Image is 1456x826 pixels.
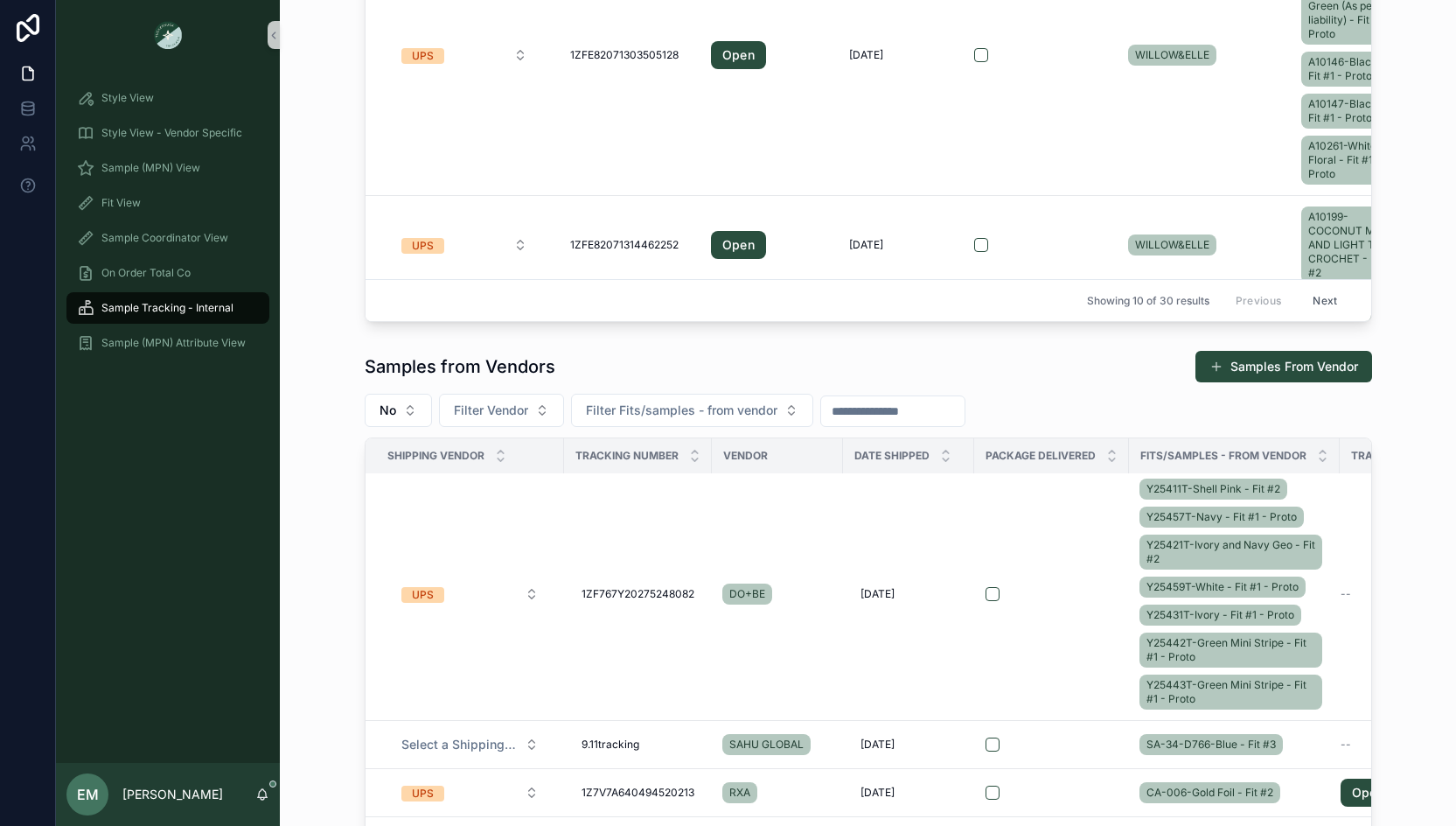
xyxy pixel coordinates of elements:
a: SAHU GLOBAL [722,731,832,759]
a: Fit View [66,187,269,219]
a: Y25411T-Shell Pink - Fit #2Y25457T-Navy - Fit #1 - ProtoY25421T-Ivory and Navy Geo - Fit #2Y25459... [1139,475,1329,713]
a: Y25411T-Shell Pink - Fit #2 [1139,479,1287,500]
a: A10199-COCONUT MILK AND LIGHT TAN CROCHET - Fit #2 [1301,203,1411,287]
span: [DATE] [860,587,895,601]
span: Sample (MPN) View [101,161,200,175]
span: Y25457T-Navy - Fit #1 - Proto [1146,510,1297,524]
span: Sample (MPN) Attribute View [101,336,246,350]
span: A10146-Black - Fit #1 - Proto [1308,55,1397,83]
a: A10146-Black - Fit #1 - Proto [1301,52,1404,87]
a: A10261-White Floral - Fit #1 - Proto [1301,136,1404,185]
span: A10261-White Floral - Fit #1 - Proto [1308,139,1397,181]
span: Y25442T-Green Mini Stripe - Fit #1 - Proto [1146,636,1315,664]
a: WILLOW&ELLE [1128,234,1216,255]
div: scrollable content [56,70,280,381]
span: A10199-COCONUT MILK AND LIGHT TAN CROCHET - Fit #2 [1308,210,1397,280]
a: DO+BE [722,584,772,605]
button: Select Button [387,39,541,71]
a: Select Button [387,38,542,72]
a: Select Button [387,776,554,809]
a: On Order Total Co [66,257,269,289]
a: Open [711,231,821,259]
span: -- [1341,738,1351,752]
span: 1Z7V7A640494520213 [582,786,694,800]
a: Sample (MPN) Attribute View [66,327,269,359]
span: Filter Vendor [454,402,528,419]
a: Open [711,41,766,69]
p: [PERSON_NAME] [122,786,223,803]
a: SA-34-D766-Blue - Fit #3 [1139,731,1329,759]
span: Y25459T-White - Fit #1 - Proto [1146,580,1299,594]
a: CA-006-Gold Foil - Fit #2 [1139,779,1329,807]
a: -- [1341,738,1450,752]
a: 1ZF767Y20275248082 [575,580,701,608]
a: Y25443T-Green Mini Stripe - Fit #1 - Proto [1139,675,1322,710]
span: Style View - Vendor Specific [101,126,242,140]
a: Style View - Vendor Specific [66,117,269,149]
a: WILLOW&ELLE [1128,231,1290,259]
button: Select Button [387,729,553,760]
a: Y25442T-Green Mini Stripe - Fit #1 - Proto [1139,633,1322,668]
a: Sample (MPN) View [66,152,269,184]
span: Sample Tracking - Internal [101,301,233,315]
a: WILLOW&ELLE [1128,41,1290,69]
button: Samples From Vendor [1195,351,1372,382]
div: UPS [412,786,434,801]
button: Select Button [387,777,553,808]
a: [DATE] [842,41,952,69]
button: Select Button [365,394,432,427]
span: RXA [729,786,750,800]
span: Y25431T-Ivory - Fit #1 - Proto [1146,608,1294,622]
span: Sample Coordinator View [101,231,228,245]
span: Package Delivered [986,449,1096,463]
a: Open [711,231,766,259]
a: Y25457T-Navy - Fit #1 - Proto [1139,507,1304,528]
span: 9.11tracking [582,738,639,752]
a: 1Z7V7A640494520213 [575,779,701,807]
span: Filter Fits/samples - from vendor [586,402,777,419]
span: Fit View [101,196,141,210]
span: Fits/samples - from vendor [1140,449,1306,463]
span: Y25421T-Ivory and Navy Geo - Fit #2 [1146,538,1315,566]
a: A10147-Black - Fit #1 - Proto [1301,94,1404,129]
a: Select Button [387,728,554,761]
a: Select Button [387,577,554,611]
a: Y25421T-Ivory and Navy Geo - Fit #2 [1139,535,1322,570]
span: 1ZFE82071314462252 [570,238,679,252]
span: -- [1341,587,1351,601]
a: Open [1341,779,1450,807]
span: [DATE] [849,48,883,62]
span: Tracking URL [1351,449,1430,463]
h1: Samples from Vendors [365,354,555,379]
a: RXA [722,782,757,803]
a: Sample Tracking - Internal [66,292,269,324]
a: -- [1341,587,1450,601]
span: [DATE] [849,238,883,252]
a: CA-006-Gold Foil - Fit #2 [1139,782,1280,803]
a: A10199-COCONUT MILK AND LIGHT TAN CROCHET - Fit #2 [1301,206,1404,283]
span: On Order Total Co [101,266,191,280]
a: RXA [722,779,832,807]
span: [DATE] [860,738,895,752]
span: DO+BE [729,587,765,601]
a: Y25459T-White - Fit #1 - Proto [1139,577,1306,598]
a: [DATE] [853,580,964,608]
span: SAHU GLOBAL [729,738,804,752]
span: Vendor [723,449,768,463]
a: Sample Coordinator View [66,222,269,254]
span: 1ZF767Y20275248082 [582,587,694,601]
a: Y25431T-Ivory - Fit #1 - Proto [1139,605,1301,626]
a: [DATE] [853,779,964,807]
a: [DATE] [853,731,964,759]
span: Select a Shipping Vendor [401,736,518,753]
span: Y25443T-Green Mini Stripe - Fit #1 - Proto [1146,678,1315,706]
button: Select Button [387,578,553,610]
span: [DATE] [860,786,895,800]
span: Shipping Vendor [387,449,484,463]
a: SA-34-D766-Blue - Fit #3 [1139,734,1283,755]
button: Next [1300,287,1349,314]
span: Y25411T-Shell Pink - Fit #2 [1146,482,1280,496]
span: WILLOW&ELLE [1135,238,1209,252]
a: Style View [66,82,269,114]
